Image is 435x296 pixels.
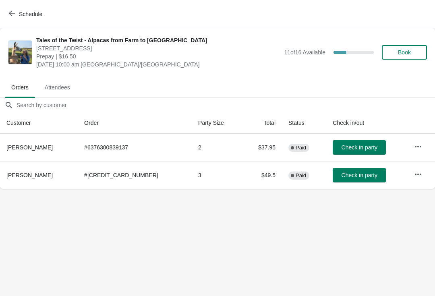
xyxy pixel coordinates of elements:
input: Search by customer [16,98,435,112]
th: Total [242,112,282,134]
th: Order [78,112,192,134]
span: [STREET_ADDRESS] [36,44,280,52]
span: Book [398,49,411,56]
button: Schedule [4,7,49,21]
button: Book [382,45,427,60]
td: 2 [192,134,242,161]
span: Schedule [19,11,42,17]
th: Status [282,112,326,134]
span: 11 of 16 Available [284,49,325,56]
span: [PERSON_NAME] [6,144,53,151]
span: [PERSON_NAME] [6,172,53,178]
button: Check in party [333,140,386,155]
span: Check in party [342,144,377,151]
span: Paid [296,172,306,179]
span: [DATE] 10:00 am [GEOGRAPHIC_DATA]/[GEOGRAPHIC_DATA] [36,60,280,68]
td: 3 [192,161,242,189]
span: Tales of the Twist - Alpacas from Farm to [GEOGRAPHIC_DATA] [36,36,280,44]
td: $37.95 [242,134,282,161]
td: $49.5 [242,161,282,189]
span: Attendees [38,80,77,95]
button: Check in party [333,168,386,182]
span: Paid [296,145,306,151]
th: Check in/out [326,112,407,134]
span: Prepay | $16.50 [36,52,280,60]
td: # [CREDIT_CARD_NUMBER] [78,161,192,189]
span: Check in party [342,172,377,178]
span: Orders [5,80,35,95]
td: # 6376300839137 [78,134,192,161]
th: Party Size [192,112,242,134]
img: Tales of the Twist - Alpacas from Farm to Yarn [8,41,32,64]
